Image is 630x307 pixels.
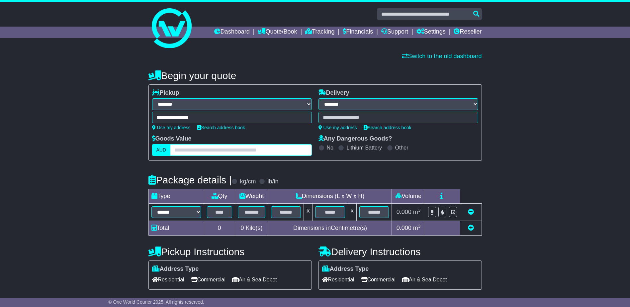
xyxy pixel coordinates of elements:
a: Remove this item [468,209,474,215]
h4: Pickup Instructions [148,246,312,257]
sup: 3 [418,208,421,213]
td: x [304,204,313,221]
h4: Begin your quote [148,70,482,81]
a: Use my address [152,125,191,130]
a: Add new item [468,225,474,231]
span: 0.000 [397,225,411,231]
a: Reseller [454,27,482,38]
td: Total [148,221,204,236]
label: Lithium Battery [346,145,382,151]
span: Air & Sea Depot [402,274,447,285]
a: Quote/Book [258,27,297,38]
label: AUD [152,144,171,156]
a: Search address book [364,125,411,130]
label: No [327,145,333,151]
a: Financials [343,27,373,38]
a: Support [381,27,408,38]
span: Commercial [191,274,225,285]
td: Weight [235,189,268,204]
td: Volume [392,189,425,204]
td: x [348,204,356,221]
span: © One World Courier 2025. All rights reserved. [108,299,204,305]
label: Address Type [322,265,369,273]
label: lb/in [267,178,278,185]
a: Use my address [318,125,357,130]
label: Address Type [152,265,199,273]
label: kg/cm [240,178,256,185]
h4: Delivery Instructions [318,246,482,257]
td: 0 [204,221,235,236]
label: Pickup [152,89,179,97]
a: Settings [416,27,446,38]
span: Residential [152,274,184,285]
sup: 3 [418,224,421,229]
a: Dashboard [214,27,250,38]
label: Any Dangerous Goods? [318,135,392,143]
h4: Package details | [148,174,232,185]
td: Qty [204,189,235,204]
label: Delivery [318,89,349,97]
td: Dimensions (L x W x H) [268,189,392,204]
span: Air & Sea Depot [232,274,277,285]
span: 0 [240,225,244,231]
label: Goods Value [152,135,192,143]
a: Search address book [197,125,245,130]
td: Dimensions in Centimetre(s) [268,221,392,236]
td: Kilo(s) [235,221,268,236]
span: Commercial [361,274,396,285]
span: Residential [322,274,354,285]
a: Tracking [305,27,334,38]
span: m [413,209,421,215]
td: Type [148,189,204,204]
span: m [413,225,421,231]
label: Other [395,145,408,151]
span: 0.000 [397,209,411,215]
a: Switch to the old dashboard [402,53,482,59]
